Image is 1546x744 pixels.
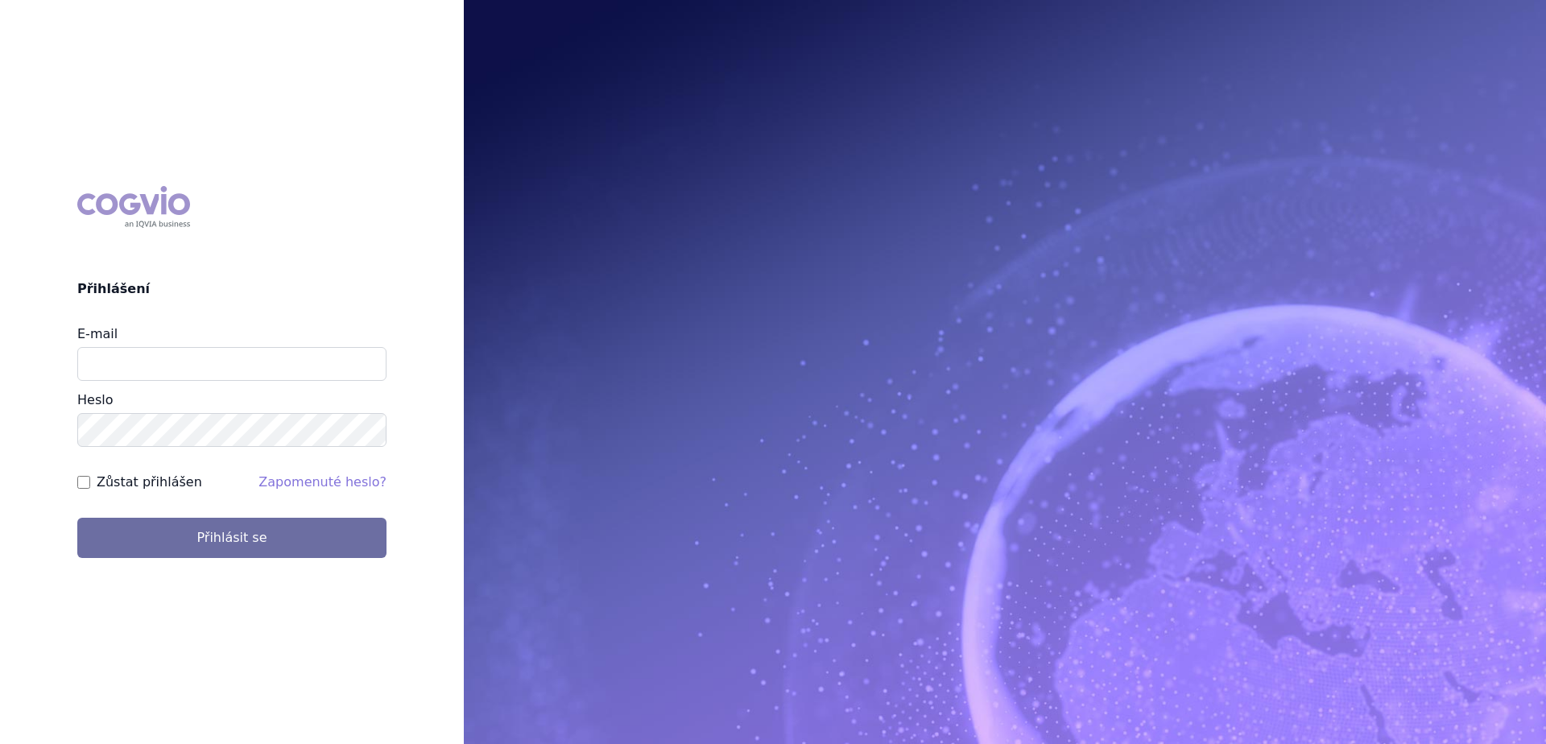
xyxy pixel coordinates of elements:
label: Heslo [77,392,113,407]
button: Přihlásit se [77,518,386,558]
label: Zůstat přihlášen [97,473,202,492]
label: E-mail [77,326,118,341]
div: COGVIO [77,186,190,228]
a: Zapomenuté heslo? [258,474,386,490]
h2: Přihlášení [77,279,386,299]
